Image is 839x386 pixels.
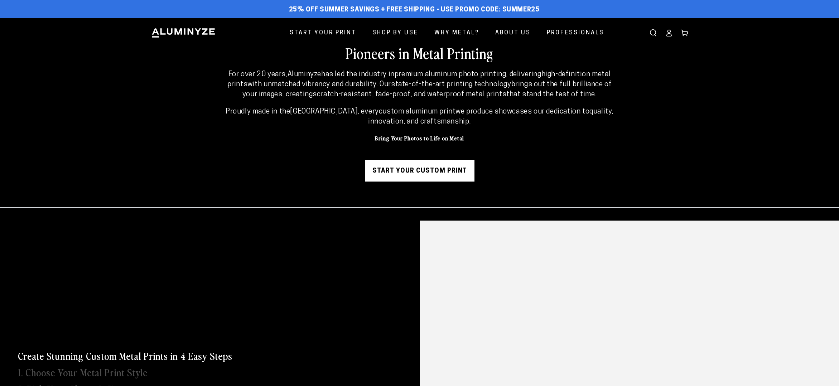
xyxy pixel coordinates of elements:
[284,24,362,43] a: Start Your Print
[187,44,652,62] h2: Pioneers in Metal Printing
[313,91,506,98] strong: scratch-resistant, fade-proof, and waterproof metal prints
[547,28,604,38] span: Professionals
[391,81,511,88] strong: state-of-the-art printing technology
[18,366,148,378] h3: 1. Choose Your Metal Print Style
[645,25,661,41] summary: Search our site
[367,24,424,43] a: Shop By Use
[18,349,232,362] h3: Create Stunning Custom Metal Prints in 4 Easy Steps
[288,71,321,78] strong: Aluminyze
[222,69,617,100] p: For over 20 years, has led the industry in , delivering with unmatched vibrancy and durability. O...
[290,28,356,38] span: Start Your Print
[379,108,456,115] strong: custom aluminum print
[372,28,418,38] span: Shop By Use
[541,24,609,43] a: Professionals
[365,160,474,182] a: Start Your Custom Print
[151,28,216,38] img: Aluminyze
[429,24,484,43] a: Why Metal?
[490,24,536,43] a: About Us
[434,28,479,38] span: Why Metal?
[395,71,506,78] strong: premium aluminum photo printing
[375,134,464,142] strong: Bring Your Photos to Life on Metal
[290,108,357,115] strong: [GEOGRAPHIC_DATA]
[222,107,617,127] p: Proudly made in the , every we produce showcases our dedication to .
[289,6,540,14] span: 25% off Summer Savings + Free Shipping - Use Promo Code: SUMMER25
[495,28,531,38] span: About Us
